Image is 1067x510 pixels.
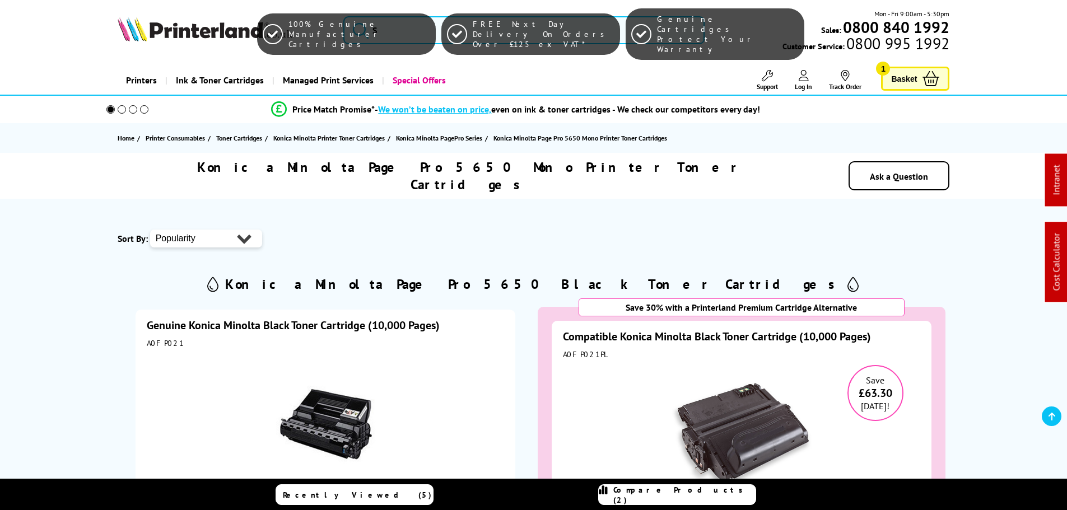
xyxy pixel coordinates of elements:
[273,132,385,144] span: Konica Minolta Printer Toner Cartridges
[146,132,208,144] a: Printer Consumables
[118,66,165,95] a: Printers
[757,70,778,91] a: Support
[563,329,871,344] a: Compatible Konica Minolta Black Toner Cartridge (10,000 Pages)
[375,104,760,115] div: - even on ink & toner cartridges - We check our competitors every day!
[288,19,430,49] span: 100% Genuine Manufacturer Cartridges
[225,275,842,293] h2: Konica Minolta Page Pro 5650 Black Toner Cartridges
[396,132,482,144] span: Konica Minolta PagePro Series
[876,62,890,76] span: 1
[91,100,941,119] li: modal_Promise
[159,158,779,193] h1: Konica Minolta Page Pro 5650 Mono Printer Toner Cartridges
[861,400,889,411] span: [DATE]!
[829,70,861,91] a: Track Order
[216,132,265,144] a: Toner Cartridges
[273,132,388,144] a: Konica Minolta Printer Toner Cartridges
[870,171,928,182] a: Ask a Question
[891,71,917,86] span: Basket
[272,66,382,95] a: Managed Print Services
[292,104,375,115] span: Price Match Promise*
[672,365,812,505] img: Compatible Konica Minolta Black Toner Cartridge (10,000 Pages)
[382,66,454,95] a: Special Offers
[795,70,812,91] a: Log In
[396,132,485,144] a: Konica Minolta PagePro Series
[866,375,884,386] span: Save
[378,104,491,115] span: We won’t be beaten on price,
[118,233,148,244] span: Sort By:
[276,484,434,505] a: Recently Viewed (5)
[283,490,432,500] span: Recently Viewed (5)
[255,354,395,494] img: Konica Minolta Black Toner Cartridge (10,000 Pages)
[1051,165,1062,195] a: Intranet
[563,349,920,359] div: A0FP021PL
[757,82,778,91] span: Support
[473,19,614,49] span: FREE Next Day Delivery On Orders Over £125 ex VAT*
[216,132,262,144] span: Toner Cartridges
[579,298,905,316] div: Save 30% with a Printerland Premium Cartridge Alternative
[118,132,137,144] a: Home
[657,14,799,54] span: Genuine Cartridges Protect Your Warranty
[165,66,272,95] a: Ink & Toner Cartridges
[613,485,756,505] span: Compare Products (2)
[146,132,205,144] span: Printer Consumables
[147,318,440,333] a: Genuine Konica Minolta Black Toner Cartridge (10,000 Pages)
[493,134,667,142] span: Konica Minolta Page Pro 5650 Mono Printer Toner Cartridges
[598,484,756,505] a: Compare Products (2)
[1051,233,1062,291] a: Cost Calculator
[881,67,949,91] a: Basket 1
[795,82,812,91] span: Log In
[849,386,902,400] span: £63.30
[147,338,504,348] div: A0FP021
[176,66,264,95] span: Ink & Toner Cartridges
